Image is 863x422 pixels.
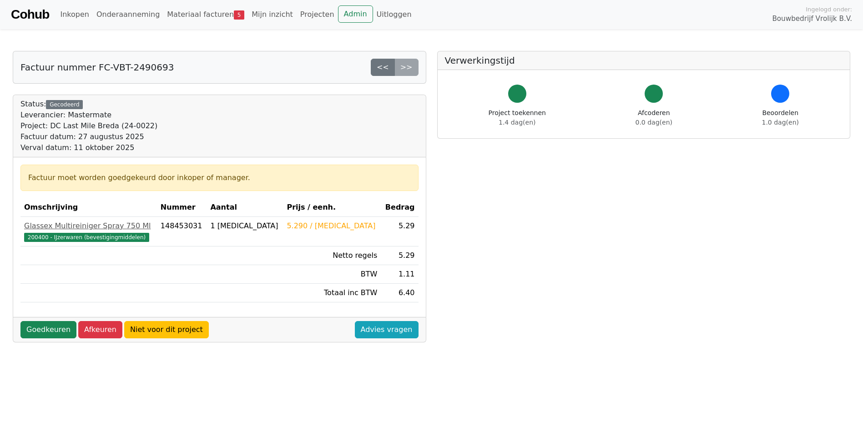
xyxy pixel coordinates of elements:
td: Netto regels [283,246,381,265]
div: 1 [MEDICAL_DATA] [210,221,279,231]
a: Onderaanneming [93,5,163,24]
a: Goedkeuren [20,321,76,338]
h5: Verwerkingstijd [445,55,843,66]
td: 5.29 [381,217,418,246]
th: Omschrijving [20,198,157,217]
span: 1.0 dag(en) [762,119,799,126]
div: Verval datum: 11 oktober 2025 [20,142,157,153]
a: Cohub [11,4,49,25]
th: Prijs / eenh. [283,198,381,217]
span: Bouwbedrijf Vrolijk B.V. [772,14,852,24]
td: 1.11 [381,265,418,284]
span: 1.4 dag(en) [499,119,535,126]
div: Gecodeerd [46,100,83,109]
span: 0.0 dag(en) [636,119,672,126]
div: Project: DC Last Mile Breda (24-0022) [20,121,157,131]
td: 6.40 [381,284,418,302]
a: Materiaal facturen5 [163,5,248,24]
a: Mijn inzicht [248,5,297,24]
a: Inkopen [56,5,92,24]
div: Leverancier: Mastermate [20,110,157,121]
div: Beoordelen [762,108,799,127]
div: Factuur moet worden goedgekeurd door inkoper of manager. [28,172,411,183]
th: Bedrag [381,198,418,217]
div: Project toekennen [489,108,546,127]
a: Projecten [297,5,338,24]
div: Afcoderen [636,108,672,127]
span: 5 [234,10,244,20]
div: Status: [20,99,157,153]
th: Aantal [207,198,283,217]
td: 5.29 [381,246,418,265]
td: 148453031 [157,217,207,246]
th: Nummer [157,198,207,217]
a: Admin [338,5,373,23]
a: Uitloggen [373,5,415,24]
span: Ingelogd onder: [806,5,852,14]
div: 5.290 / [MEDICAL_DATA] [287,221,377,231]
a: Glassex Multireiniger Spray 750 Ml200400 - IJzerwaren (bevestigingmiddelen) [24,221,153,242]
a: Afkeuren [78,321,122,338]
td: Totaal inc BTW [283,284,381,302]
td: BTW [283,265,381,284]
div: Glassex Multireiniger Spray 750 Ml [24,221,153,231]
h5: Factuur nummer FC-VBT-2490693 [20,62,174,73]
div: Factuur datum: 27 augustus 2025 [20,131,157,142]
span: 200400 - IJzerwaren (bevestigingmiddelen) [24,233,149,242]
a: Advies vragen [355,321,419,338]
a: << [371,59,395,76]
a: Niet voor dit project [124,321,209,338]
